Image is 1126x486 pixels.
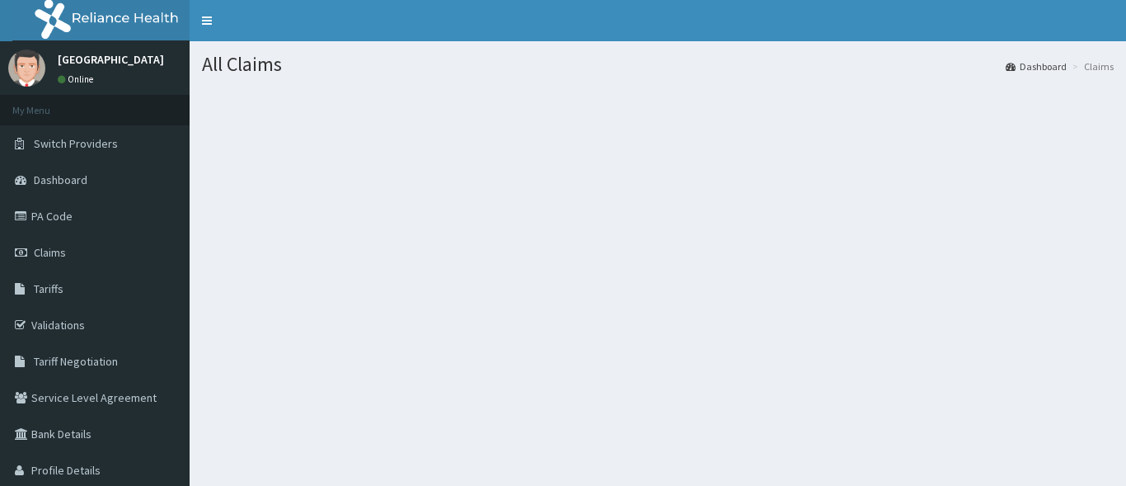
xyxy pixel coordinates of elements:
[1006,59,1067,73] a: Dashboard
[1068,59,1114,73] li: Claims
[34,281,63,296] span: Tariffs
[34,136,118,151] span: Switch Providers
[34,172,87,187] span: Dashboard
[34,245,66,260] span: Claims
[202,54,1114,75] h1: All Claims
[8,50,45,87] img: User Image
[34,354,118,369] span: Tariff Negotiation
[58,54,164,65] p: [GEOGRAPHIC_DATA]
[58,73,97,85] a: Online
